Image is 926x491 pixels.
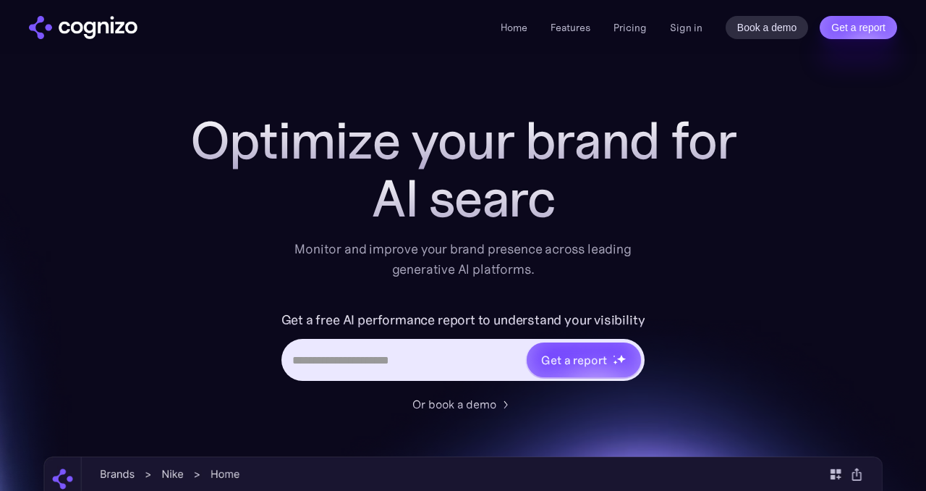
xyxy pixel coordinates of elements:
[285,239,641,280] div: Monitor and improve your brand presence across leading generative AI platforms.
[281,309,645,332] label: Get a free AI performance report to understand your visibility
[820,16,897,39] a: Get a report
[501,21,527,34] a: Home
[174,112,752,169] h1: Optimize your brand for
[29,16,137,39] a: home
[525,341,642,379] a: Get a reportstarstarstar
[541,351,606,369] div: Get a report
[281,309,645,388] form: Hero URL Input Form
[174,169,752,227] div: AI searc
[670,19,702,36] a: Sign in
[412,395,496,413] div: Or book a demo
[726,16,809,39] a: Book a demo
[29,16,137,39] img: cognizo logo
[551,21,590,34] a: Features
[613,21,647,34] a: Pricing
[412,395,514,413] a: Or book a demo
[613,360,618,365] img: star
[613,355,615,357] img: star
[616,354,626,364] img: star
